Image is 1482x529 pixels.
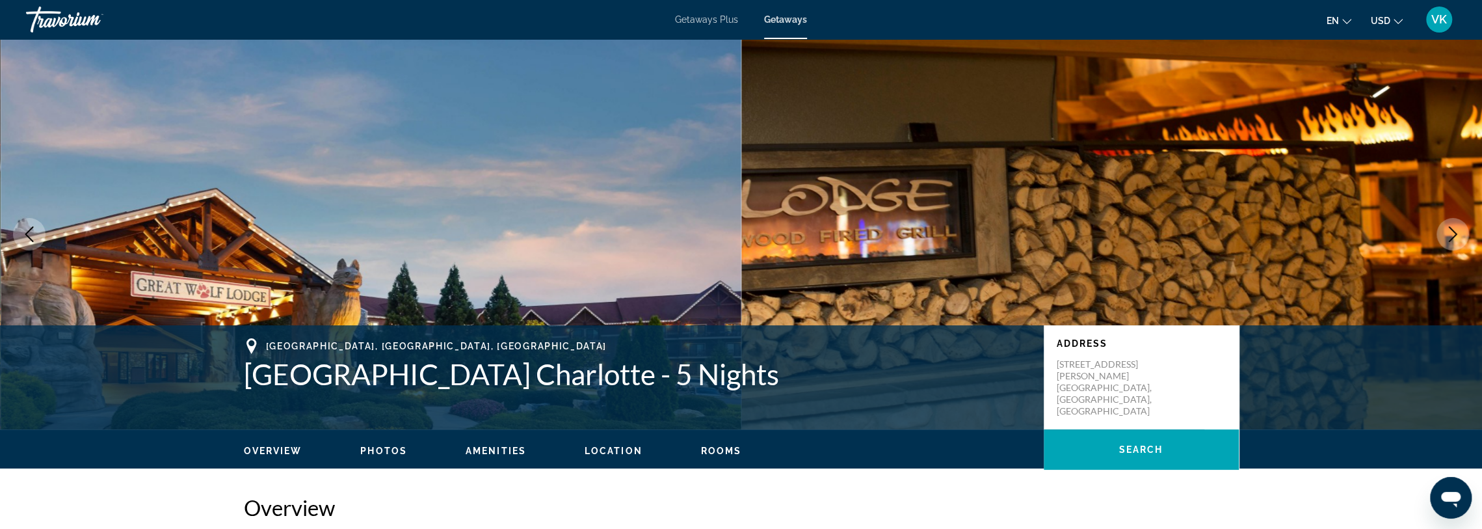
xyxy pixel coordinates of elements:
span: Search [1119,444,1163,455]
p: Address [1057,338,1226,349]
span: VK [1431,13,1447,26]
span: [GEOGRAPHIC_DATA], [GEOGRAPHIC_DATA], [GEOGRAPHIC_DATA] [266,341,607,351]
span: en [1327,16,1339,26]
button: Change currency [1371,11,1403,30]
button: Rooms [701,445,742,457]
a: Getaways [764,14,807,25]
button: User Menu [1422,6,1456,33]
button: Photos [360,445,407,457]
button: Next image [1436,218,1469,251]
p: [STREET_ADDRESS][PERSON_NAME] [GEOGRAPHIC_DATA], [GEOGRAPHIC_DATA], [GEOGRAPHIC_DATA] [1057,359,1161,417]
button: Change language [1327,11,1351,30]
span: USD [1371,16,1390,26]
h2: Overview [244,495,1239,521]
button: Previous image [13,218,46,251]
a: Travorium [26,3,156,36]
button: Amenities [466,445,526,457]
a: Getaways Plus [675,14,738,25]
button: Search [1044,429,1239,470]
button: Location [585,445,642,457]
h1: [GEOGRAPHIC_DATA] Charlotte - 5 Nights [244,357,1031,391]
iframe: Button to launch messaging window [1430,477,1472,519]
button: Overview [244,445,302,457]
